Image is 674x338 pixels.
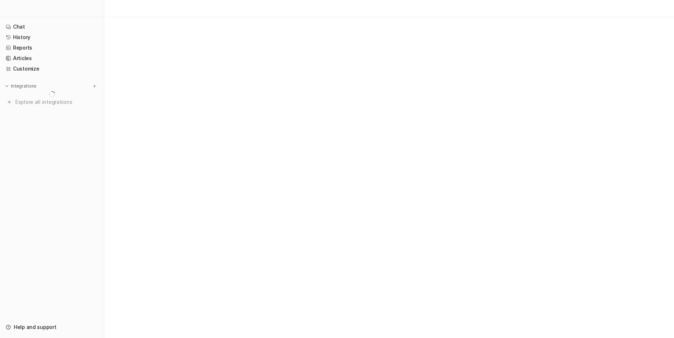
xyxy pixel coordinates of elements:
img: expand menu [4,84,9,89]
a: Customize [3,64,101,74]
a: Help and support [3,322,101,332]
a: History [3,32,101,42]
a: Articles [3,53,101,63]
span: Explore all integrations [15,96,98,108]
p: Integrations [11,83,37,89]
img: menu_add.svg [92,84,97,89]
img: explore all integrations [6,98,13,106]
a: Chat [3,22,101,32]
button: Integrations [3,83,39,90]
a: Explore all integrations [3,97,101,107]
a: Reports [3,43,101,53]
